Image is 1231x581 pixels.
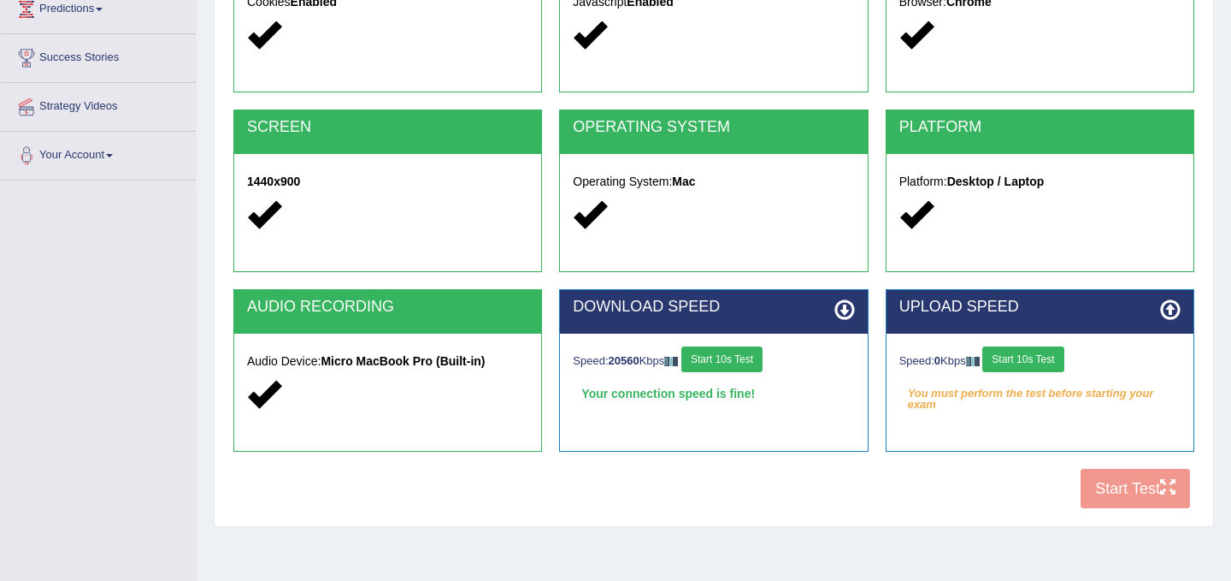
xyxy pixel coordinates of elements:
[899,347,1181,376] div: Speed: Kbps
[321,354,485,368] strong: Micro MacBook Pro (Built-in)
[934,354,940,367] strong: 0
[1,34,196,77] a: Success Stories
[247,355,528,368] h5: Audio Device:
[573,299,854,316] h2: DOWNLOAD SPEED
[899,119,1181,136] h2: PLATFORM
[573,381,854,406] div: Your connection speed is fine!
[899,381,1181,406] em: You must perform the test before starting your exam
[1,83,196,126] a: Strategy Videos
[664,357,678,366] img: ajax-loader-fb-connection.gif
[681,347,763,372] button: Start 10s Test
[573,119,854,136] h2: OPERATING SYSTEM
[247,119,528,136] h2: SCREEN
[609,354,639,367] strong: 20560
[1,132,196,175] a: Your Account
[672,175,695,188] strong: Mac
[966,357,980,366] img: ajax-loader-fb-connection.gif
[982,347,1063,372] button: Start 10s Test
[947,175,1045,188] strong: Desktop / Laptop
[899,299,1181,316] h2: UPLOAD SPEED
[899,175,1181,188] h5: Platform:
[573,347,854,376] div: Speed: Kbps
[247,299,528,316] h2: AUDIO RECORDING
[573,175,854,188] h5: Operating System:
[247,175,300,188] strong: 1440x900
